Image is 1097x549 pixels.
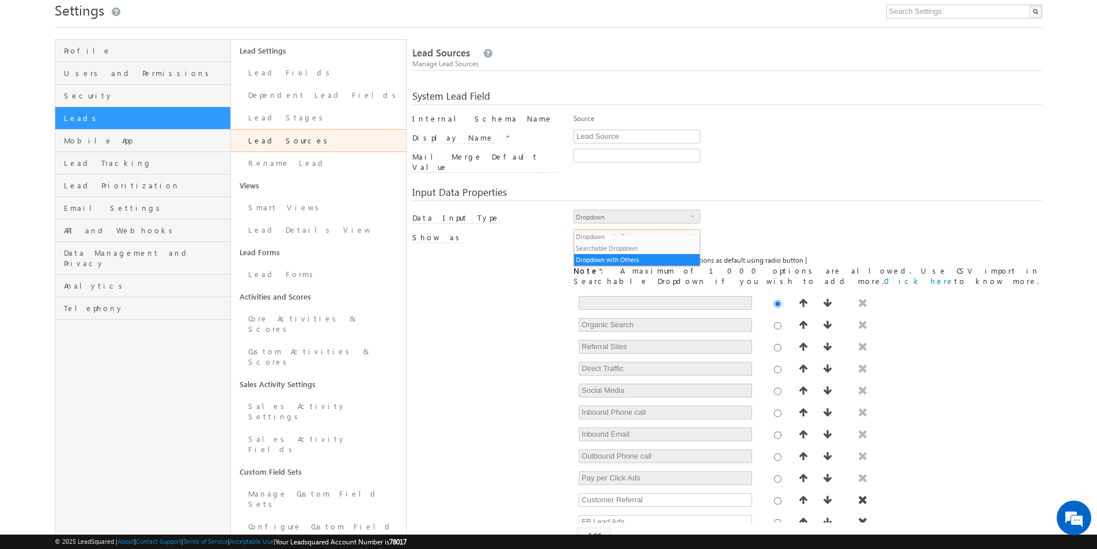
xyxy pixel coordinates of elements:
label: Mail Merge Default Value [412,152,557,173]
span: Use CSV import in Searchable Dropdown if you wish to add more. to know more. [574,266,1039,286]
a: Profile [55,40,230,62]
a: Views [231,175,406,196]
a: Custom Field Sets [231,461,406,483]
span: 78017 [389,537,407,546]
a: Data Management and Privacy [55,242,230,275]
label: Show as [412,232,464,243]
input: Search Settings [886,5,1042,18]
button: Move Down [820,296,835,312]
li: Searchable Dropdown [574,243,700,254]
button: Move Up [796,384,811,399]
span: Leads [64,113,227,123]
input: Default [774,300,781,308]
input: Default [774,431,781,439]
button: Move Down [820,362,835,377]
button: Move Down [820,318,835,334]
span: Lead Tracking [64,158,227,168]
button: Move Down [820,449,835,465]
button: Remove [855,471,870,487]
span: Lead Sources [412,46,470,59]
button: Move Up [796,515,811,531]
a: Terms of Service [183,537,228,545]
span: select [690,213,700,218]
div: Select Options [574,255,1042,266]
button: Move Up [796,427,811,443]
span: Dropdown with Others [574,230,690,243]
label: Data Input Type [412,213,500,224]
button: Remove [855,515,870,531]
button: Add [577,528,611,544]
a: Custom Activities & Scores [231,340,406,373]
input: Default [774,366,781,373]
span: Your Leadsquared Account Number is [275,537,407,546]
input: Default [774,410,781,417]
div: Chat with us now [60,60,193,75]
button: Move Down [820,384,835,399]
a: Lead Details View [231,219,406,241]
span: API and Webhooks [64,225,227,236]
a: About [117,537,134,545]
a: Lead Sources [231,129,406,152]
textarea: Type your message and hit 'Enter' [15,107,210,345]
a: Configure Custom Field Set [231,516,406,548]
span: Dropdown [574,210,690,223]
a: API and Webhooks [55,219,230,242]
a: Telephony [55,297,230,320]
a: Activities and Scores [231,286,406,308]
span: © 2025 LeadSquared | | | | | [55,536,407,547]
button: Move Down [820,471,835,487]
a: Show as [412,232,464,242]
input: Value [579,449,752,463]
button: Remove [855,362,870,377]
input: Default [774,344,781,351]
button: Move Down [820,340,835,355]
a: Email Settings [55,197,230,219]
div: Source [574,113,1042,130]
a: Contact Support [136,537,181,545]
input: Value [579,427,752,441]
button: Move Up [796,406,811,421]
button: Move Down [820,427,835,443]
a: Lead Stages [231,107,406,129]
input: Default [774,453,781,461]
span: Mobile App [64,135,227,146]
label: Display Name [412,132,494,143]
div: Manage Lead Sources [412,59,1042,69]
a: Lead Settings [231,40,406,62]
a: Mail Merge Default Value [412,162,557,172]
button: Remove [855,406,870,421]
span: [ Set options as default using radio button ] [676,256,807,264]
input: Value [579,384,752,397]
span: Email Settings [64,203,227,213]
input: Value [579,515,752,529]
a: Mobile App [55,130,230,152]
input: Value [579,296,752,310]
a: Click here [884,276,954,286]
button: Move Up [796,318,811,334]
button: Move Up [796,296,811,312]
a: Lead Tracking [55,152,230,175]
a: Core Activities & Scores [231,308,406,340]
em: Start Chat [157,355,209,370]
button: Move Up [796,471,811,487]
a: Dependent Lead Fields [231,84,406,107]
a: Data Input Type [412,213,500,222]
button: Remove [855,384,870,399]
a: Users and Permissions [55,62,230,85]
button: Move Down [820,493,835,509]
a: Lead Forms [231,263,406,286]
input: Value [579,471,752,485]
input: Default [774,475,781,483]
a: Acceptable Use [230,537,274,545]
a: Sales Activity Settings [231,373,406,395]
a: Leads [55,107,230,130]
button: Remove [855,340,870,355]
button: Remove [855,493,870,509]
input: Value [579,493,752,507]
button: Remove [855,296,870,312]
input: Default [774,388,781,395]
div: Internal Schema Name [412,113,557,130]
button: Move Up [796,340,811,355]
a: Security [55,85,230,107]
a: Lead Forms [231,241,406,263]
